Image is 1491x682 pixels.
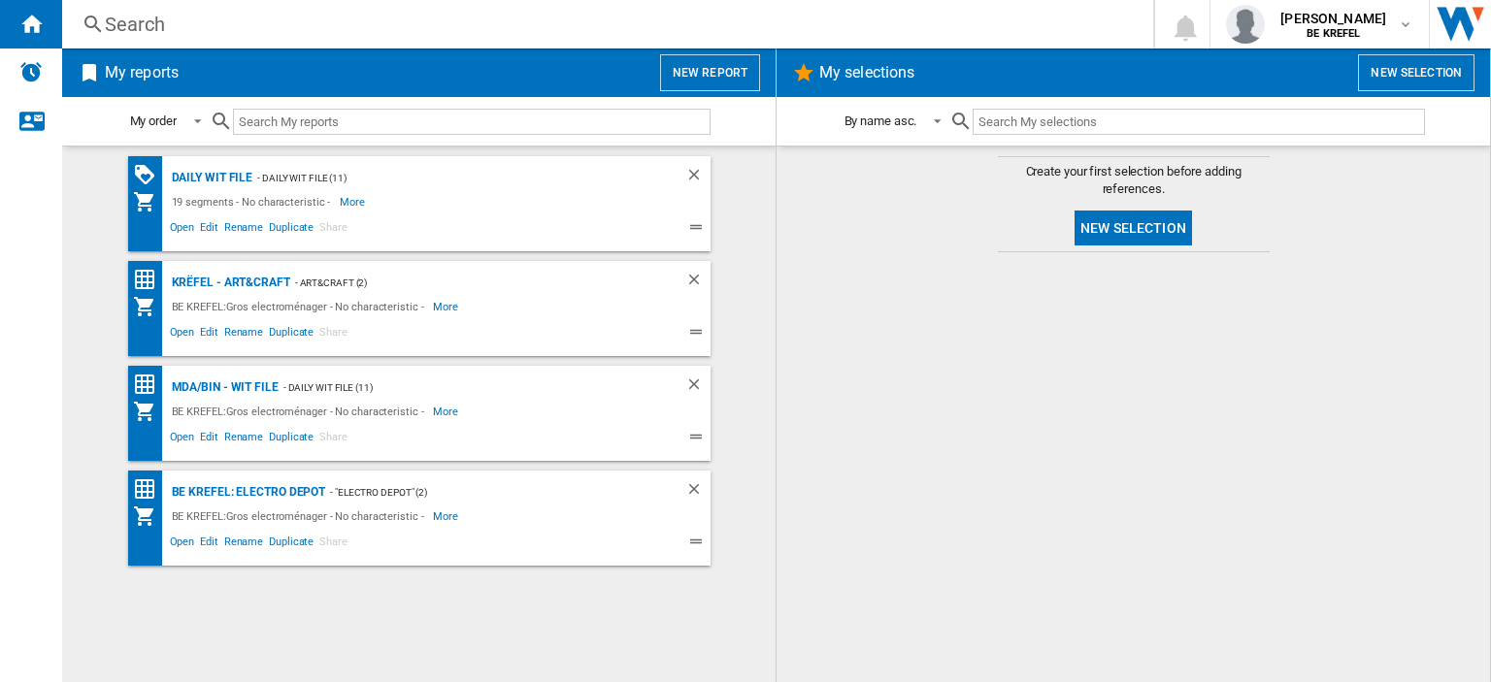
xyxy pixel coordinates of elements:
div: My Assortment [133,400,167,423]
span: Rename [221,428,266,451]
span: Rename [221,533,266,556]
div: MDA/BIN - WIT file [167,375,279,400]
button: New report [660,54,760,91]
div: By name asc. [845,114,917,128]
div: BE KREFEL:Gros electroménager - No characteristic - [167,295,434,318]
span: Create your first selection before adding references. [998,163,1270,198]
div: Price Matrix [133,477,167,502]
span: More [433,400,461,423]
span: Duplicate [266,323,316,346]
div: BE KREFEL:Gros electroménager - No characteristic - [167,400,434,423]
img: profile.jpg [1226,5,1265,44]
div: PROMOTIONS Matrix [133,163,167,187]
div: Delete [685,480,711,504]
input: Search My reports [233,109,711,135]
button: New selection [1358,54,1474,91]
span: Edit [197,428,221,451]
span: Rename [221,323,266,346]
div: Krëfel - Art&Craft [167,271,290,295]
span: Duplicate [266,428,316,451]
h2: My selections [815,54,918,91]
span: More [433,504,461,528]
span: More [340,190,368,213]
div: BE KREFEL: Electro depot [167,480,326,504]
span: Share [316,533,350,556]
div: - "Electro depot" (2) [325,480,646,504]
span: Open [167,428,198,451]
b: BE KREFEL [1307,27,1360,40]
h2: My reports [101,54,182,91]
span: Duplicate [266,533,316,556]
span: Share [316,428,350,451]
div: - Art&Craft (2) [290,271,646,295]
img: alerts-logo.svg [19,60,43,83]
span: Rename [221,218,266,242]
span: Share [316,218,350,242]
div: Delete [685,271,711,295]
div: Delete [685,166,711,190]
div: My Assortment [133,504,167,528]
div: Price Matrix [133,268,167,292]
div: Daily WIT file [167,166,253,190]
button: New selection [1075,211,1192,245]
div: - Daily WIT file (11) [252,166,646,190]
span: Edit [197,218,221,242]
span: More [433,295,461,318]
div: Search [105,11,1103,38]
span: Open [167,533,198,556]
input: Search My selections [973,109,1424,135]
div: My Assortment [133,190,167,213]
div: - Daily WIT file (11) [279,375,646,400]
span: [PERSON_NAME] [1280,9,1386,28]
div: Delete [685,375,711,400]
span: Open [167,218,198,242]
span: Edit [197,323,221,346]
span: Edit [197,533,221,556]
span: Open [167,323,198,346]
div: Price Matrix [133,373,167,397]
div: BE KREFEL:Gros electroménager - No characteristic - [167,504,434,528]
span: Share [316,323,350,346]
div: My order [130,114,177,128]
div: My Assortment [133,295,167,318]
div: 19 segments - No characteristic - [167,190,341,213]
span: Duplicate [266,218,316,242]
